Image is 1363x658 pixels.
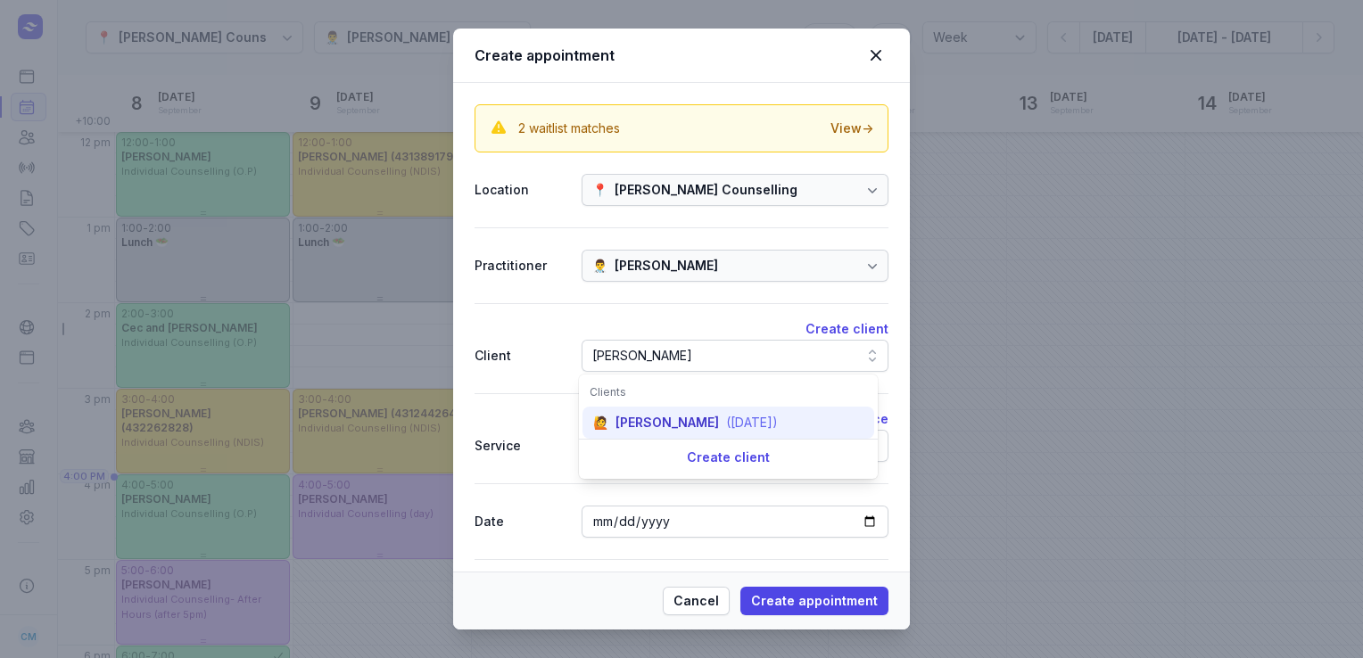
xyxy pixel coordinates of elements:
[615,255,718,276] div: [PERSON_NAME]
[518,119,620,137] div: 2 waitlist matches
[751,590,878,612] span: Create appointment
[475,345,567,366] div: Client
[615,179,797,201] div: [PERSON_NAME] Counselling
[582,506,888,538] input: Date
[830,119,873,137] div: View
[615,414,719,432] div: [PERSON_NAME]
[592,345,692,366] div: [PERSON_NAME]
[862,120,873,136] span: →
[475,511,567,532] div: Date
[590,385,867,399] div: Clients
[740,587,888,615] button: Create appointment
[592,255,607,276] div: 👨‍⚕️
[475,435,567,456] div: Service
[673,590,719,612] span: Cancel
[805,318,888,340] button: Create client
[726,414,778,432] div: ([DATE])
[475,255,567,276] div: Practitioner
[593,414,608,432] div: 🙋
[475,45,863,66] div: Create appointment
[475,179,567,201] div: Location
[579,439,878,475] div: Create client
[663,587,730,615] button: Cancel
[592,179,607,201] div: 📍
